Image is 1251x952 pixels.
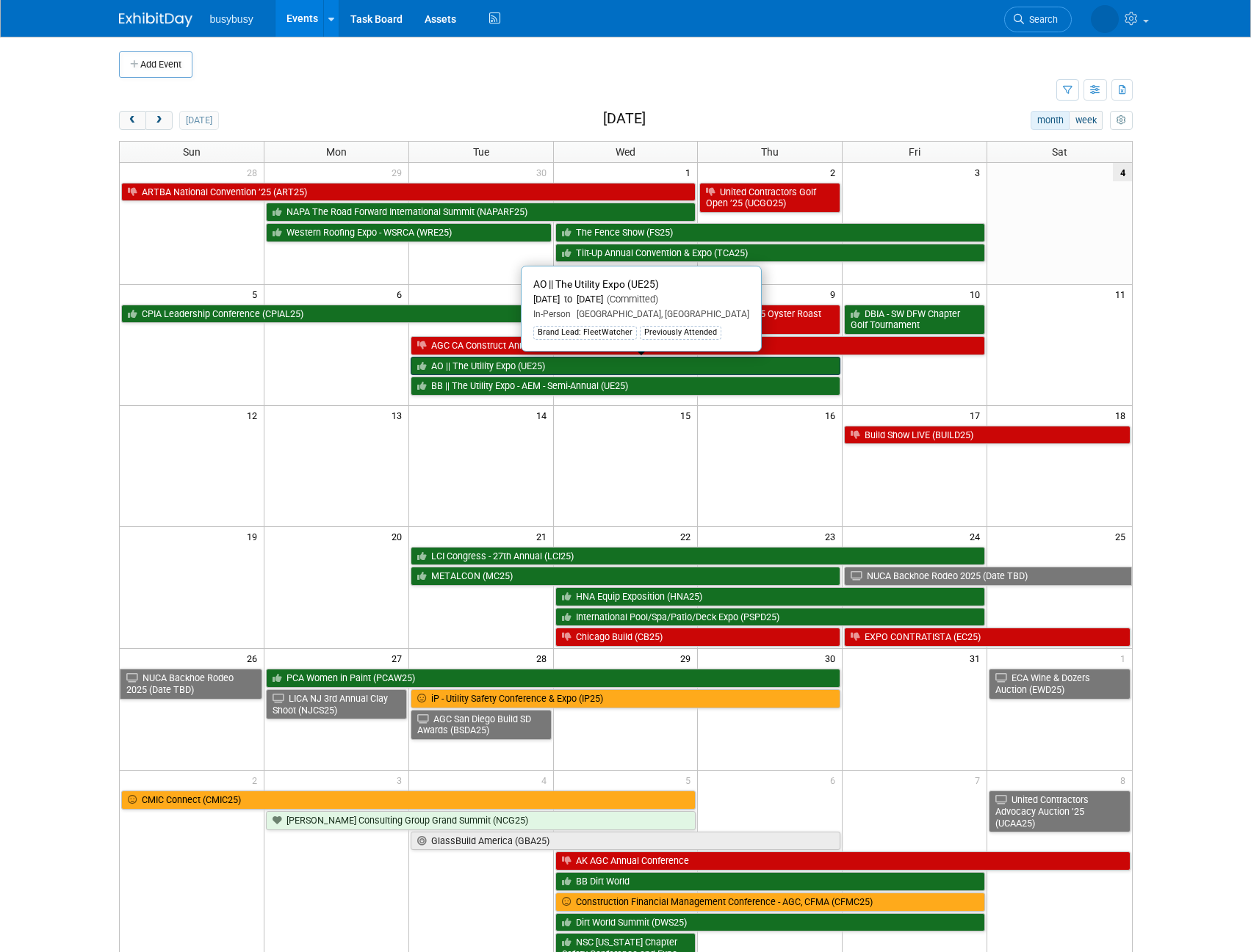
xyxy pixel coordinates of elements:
[121,183,696,202] a: ARTBA National Convention ’25 (ART25)
[535,163,553,181] span: 30
[395,771,408,789] span: 3
[119,51,192,78] button: Add Event
[699,183,840,213] a: United Contractors Golf Open ’25 (UCGO25)
[1004,7,1072,32] a: Search
[210,13,253,25] span: busybusy
[555,872,986,891] a: BB Dirt World
[266,811,696,830] a: [PERSON_NAME] Consulting Group Grand Summit (NCG25)
[968,527,987,545] span: 24
[250,285,264,303] span: 5
[411,336,985,355] a: AGC CA Construct Annual Conference 25 (CAC25)
[555,851,1131,871] a: AK AGC Annual Conference
[533,326,637,339] div: Brand Lead: FleetWatcher
[679,406,697,424] span: 15
[473,146,489,158] span: Tue
[989,669,1130,699] a: ECA Wine & Dozers Auction (EWD25)
[411,689,841,708] a: iP - Utility Safety Conference & Expo (IP25)
[973,771,987,789] span: 7
[640,326,721,339] div: Previously Attended
[411,832,841,851] a: GlassBuild America (GBA25)
[968,285,987,303] span: 10
[1114,527,1132,545] span: 25
[245,649,264,667] span: 26
[411,357,841,376] a: AO || The Utility Expo (UE25)
[1117,116,1126,126] i: Personalize Calendar
[684,163,697,181] span: 1
[823,649,842,667] span: 30
[326,146,347,158] span: Mon
[121,791,696,810] a: CMIC Connect (CMIC25)
[973,163,987,181] span: 3
[390,527,408,545] span: 20
[411,377,841,396] a: BB || The Utility Expo - AEM - Semi-Annual (UE25)
[1114,285,1132,303] span: 11
[1119,649,1132,667] span: 1
[245,527,264,545] span: 19
[145,111,173,130] button: next
[411,567,841,586] a: METALCON (MC25)
[909,146,920,158] span: Fri
[245,163,264,181] span: 28
[1113,163,1132,181] span: 4
[555,608,986,627] a: International Pool/Spa/Patio/Deck Expo (PSPD25)
[119,111,146,130] button: prev
[540,771,553,789] span: 4
[844,628,1130,647] a: EXPO CONTRATISTA (EC25)
[968,649,987,667] span: 31
[395,285,408,303] span: 6
[390,406,408,424] span: 13
[823,406,842,424] span: 16
[121,305,552,324] a: CPIA Leadership Conference (CPIAL25)
[829,285,842,303] span: 9
[616,146,635,158] span: Wed
[266,203,696,222] a: NAPA The Road Forward International Summit (NAPARF25)
[266,689,407,719] a: LICA NJ 3rd Annual Clay Shoot (NJCS25)
[1024,14,1058,25] span: Search
[245,406,264,424] span: 12
[266,669,840,688] a: PCA Women in Paint (PCAW25)
[390,649,408,667] span: 27
[844,567,1131,586] a: NUCA Backhoe Rodeo 2025 (Date TBD)
[555,223,986,242] a: The Fence Show (FS25)
[179,111,218,130] button: [DATE]
[1119,771,1132,789] span: 8
[411,547,985,566] a: LCI Congress - 27th Annual (LCI25)
[555,628,841,647] a: Chicago Build (CB25)
[1110,111,1132,130] button: myCustomButton
[679,527,697,545] span: 22
[603,111,646,127] h2: [DATE]
[119,12,192,27] img: ExhibitDay
[535,527,553,545] span: 21
[679,649,697,667] span: 29
[555,913,986,932] a: Dirt World Summit (DWS25)
[1069,111,1103,130] button: week
[555,893,986,912] a: Construction Financial Management Conference - AGC, CFMA (CFMC25)
[989,791,1130,832] a: United Contractors Advocacy Auction ’25 (UCAA25)
[761,146,779,158] span: Thu
[1114,406,1132,424] span: 18
[1031,111,1070,130] button: month
[555,587,986,606] a: HNA Equip Exposition (HNA25)
[535,649,553,667] span: 28
[250,771,264,789] span: 2
[533,309,571,319] span: In-Person
[411,710,552,740] a: AGC San Diego Build SD Awards (BSDA25)
[571,309,749,319] span: [GEOGRAPHIC_DATA], [GEOGRAPHIC_DATA]
[533,278,659,290] span: AO || The Utility Expo (UE25)
[844,305,985,335] a: DBIA - SW DFW Chapter Golf Tournament
[266,223,552,242] a: Western Roofing Expo - WSRCA (WRE25)
[684,771,697,789] span: 5
[968,406,987,424] span: 17
[390,163,408,181] span: 29
[603,294,658,305] span: (Committed)
[555,244,986,263] a: Tilt-Up Annual Convention & Expo (TCA25)
[829,771,842,789] span: 6
[829,163,842,181] span: 2
[183,146,201,158] span: Sun
[533,294,749,306] div: [DATE] to [DATE]
[823,527,842,545] span: 23
[120,669,262,699] a: NUCA Backhoe Rodeo 2025 (Date TBD)
[1052,146,1067,158] span: Sat
[699,305,840,335] a: SCAA 2025 Oyster Roast (SCOR25)
[535,406,553,424] span: 14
